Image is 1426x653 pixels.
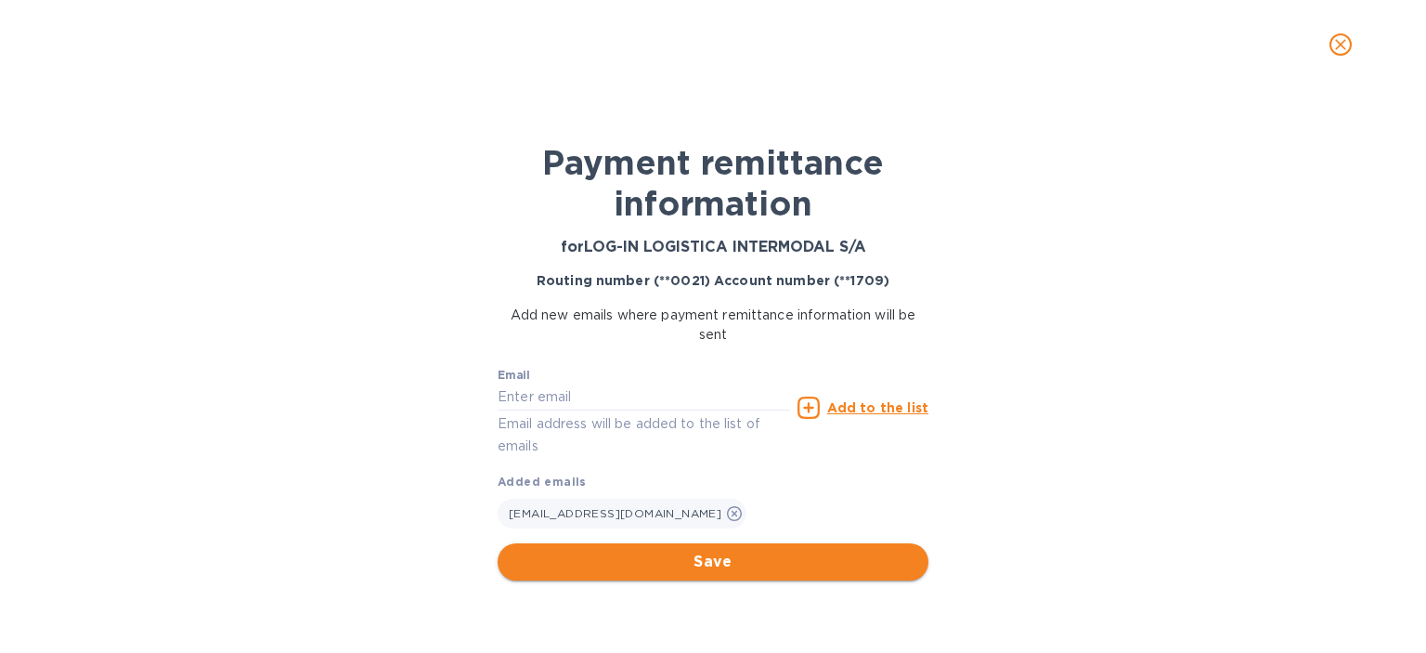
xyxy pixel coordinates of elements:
[498,475,587,489] b: Added emails
[498,306,928,345] p: Add new emails where payment remittance information will be sent
[498,413,790,456] p: Email address will be added to the list of emails
[498,239,928,256] h3: for LOG-IN LOGISTICA INTERMODAL S/A
[498,499,746,529] div: [EMAIL_ADDRESS][DOMAIN_NAME]
[509,506,721,520] span: [EMAIL_ADDRESS][DOMAIN_NAME]
[1318,22,1363,67] button: close
[498,370,530,381] label: Email
[512,551,914,573] span: Save
[498,543,928,581] button: Save
[827,400,928,415] u: Add to the list
[542,142,884,224] b: Payment remittance information
[537,273,889,288] b: Routing number (**0021) Account number (**1709)
[498,384,790,411] input: Enter email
